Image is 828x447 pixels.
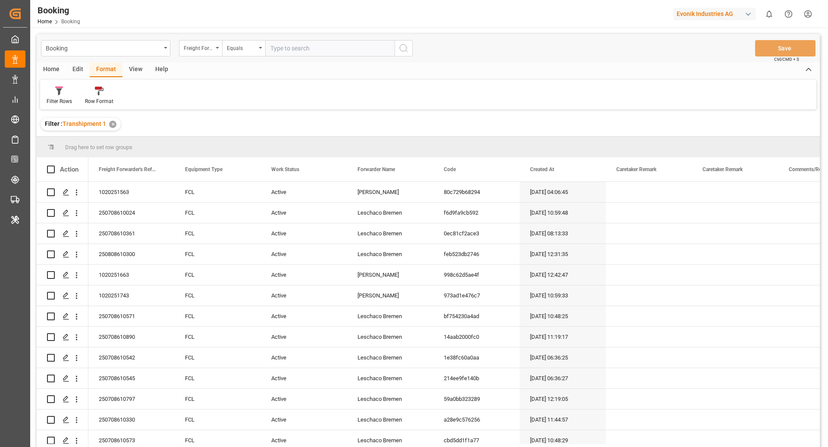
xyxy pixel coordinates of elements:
[520,203,606,223] div: [DATE] 10:59:48
[347,389,433,409] div: Leschaco Bremen
[261,347,347,368] div: Active
[261,203,347,223] div: Active
[520,244,606,264] div: [DATE] 12:31:35
[271,166,299,172] span: Work Status
[88,182,175,202] div: 1020251563
[347,409,433,430] div: Leschaco Bremen
[179,40,222,56] button: open menu
[175,203,261,223] div: FCL
[433,182,520,202] div: 80c729b68294
[433,306,520,326] div: bf754230a4ad
[222,40,265,56] button: open menu
[88,347,175,368] div: 250708610542
[90,63,122,77] div: Format
[37,368,88,389] div: Press SPACE to select this row.
[175,389,261,409] div: FCL
[261,389,347,409] div: Active
[88,265,175,285] div: 1020251663
[175,347,261,368] div: FCL
[46,42,161,53] div: Booking
[227,42,256,52] div: Equals
[520,265,606,285] div: [DATE] 12:42:47
[88,223,175,244] div: 250708610361
[88,244,175,264] div: 250808610300
[520,182,606,202] div: [DATE] 04:06:45
[41,40,170,56] button: open menu
[37,223,88,244] div: Press SPACE to select this row.
[175,368,261,388] div: FCL
[66,63,90,77] div: Edit
[99,166,157,172] span: Freight Forwarder's Reference No.
[175,182,261,202] div: FCL
[433,203,520,223] div: f6d9fa9cb592
[184,42,213,52] div: Freight Forwarder's Reference No.
[433,285,520,306] div: 973ad1e476c7
[347,285,433,306] div: [PERSON_NAME]
[261,265,347,285] div: Active
[88,368,175,388] div: 250708610545
[37,265,88,285] div: Press SPACE to select this row.
[755,40,815,56] button: Save
[261,182,347,202] div: Active
[175,285,261,306] div: FCL
[673,6,759,22] button: Evonik Industries AG
[149,63,175,77] div: Help
[347,327,433,347] div: Leschaco Bremen
[759,4,779,24] button: show 0 new notifications
[520,368,606,388] div: [DATE] 06:36:27
[520,285,606,306] div: [DATE] 10:59:33
[433,327,520,347] div: 14aab2000fc0
[395,40,413,56] button: search button
[433,368,520,388] div: 214ee9fe140b
[444,166,456,172] span: Code
[347,203,433,223] div: Leschaco Bremen
[433,347,520,368] div: 1e38fc60a0aa
[347,306,433,326] div: Leschaco Bremen
[779,4,798,24] button: Help Center
[38,19,52,25] a: Home
[261,285,347,306] div: Active
[433,223,520,244] div: 0ec81cf2ace3
[37,306,88,327] div: Press SPACE to select this row.
[261,327,347,347] div: Active
[175,223,261,244] div: FCL
[88,409,175,430] div: 250708610330
[347,265,433,285] div: [PERSON_NAME]
[347,347,433,368] div: Leschaco Bremen
[433,265,520,285] div: 998c62d5ae4f
[261,306,347,326] div: Active
[520,223,606,244] div: [DATE] 08:13:33
[122,63,149,77] div: View
[37,203,88,223] div: Press SPACE to select this row.
[175,265,261,285] div: FCL
[47,97,72,105] div: Filter Rows
[88,327,175,347] div: 250708610890
[261,368,347,388] div: Active
[347,244,433,264] div: Leschaco Bremen
[261,223,347,244] div: Active
[265,40,395,56] input: Type to search
[175,306,261,326] div: FCL
[45,120,63,127] span: Filter :
[347,182,433,202] div: [PERSON_NAME]
[520,327,606,347] div: [DATE] 11:19:17
[37,285,88,306] div: Press SPACE to select this row.
[520,347,606,368] div: [DATE] 06:36:25
[347,368,433,388] div: Leschaco Bremen
[88,285,175,306] div: 1020251743
[63,120,106,127] span: Transhipment 1
[774,56,799,63] span: Ctrl/CMD + S
[703,166,743,172] span: Caretaker Remark
[88,203,175,223] div: 250708610024
[358,166,395,172] span: Forwarder Name
[520,389,606,409] div: [DATE] 12:19:05
[109,121,116,128] div: ✕
[38,4,80,17] div: Booking
[520,409,606,430] div: [DATE] 11:44:57
[433,244,520,264] div: feb523db2746
[37,347,88,368] div: Press SPACE to select this row.
[433,389,520,409] div: 59a0bb323289
[673,8,756,20] div: Evonik Industries AG
[261,244,347,264] div: Active
[347,223,433,244] div: Leschaco Bremen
